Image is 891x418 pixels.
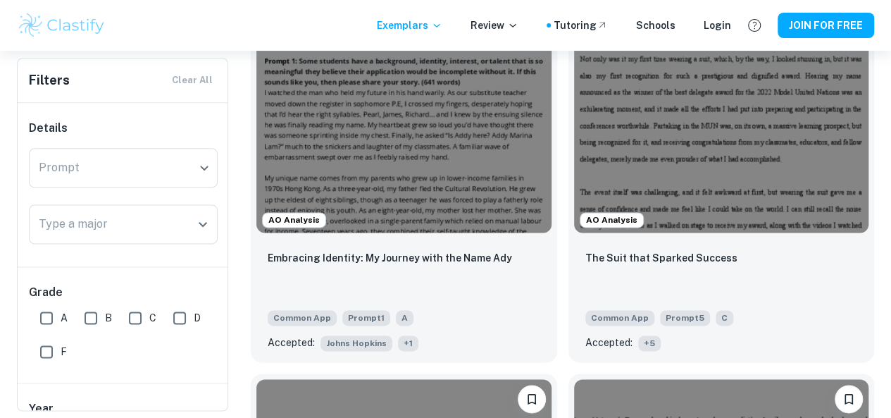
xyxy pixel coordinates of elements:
p: Accepted: [268,335,315,350]
span: Johns Hopkins [320,336,392,351]
span: Common App [268,310,337,326]
span: + 1 [398,336,418,351]
img: undefined Common App example thumbnail: Embracing Identity: My Journey with the [256,11,552,233]
span: D [194,310,201,326]
button: JOIN FOR FREE [778,13,874,38]
button: Please log in to bookmark exemplars [835,385,863,413]
p: Embracing Identity: My Journey with the Name Ady [268,250,512,266]
p: Exemplars [377,18,442,33]
h6: Filters [29,70,70,90]
a: AO AnalysisPlease log in to bookmark exemplarsThe Suit that Sparked SuccessCommon AppPrompt5CAcce... [568,6,875,362]
span: Common App [585,310,654,326]
img: Clastify logo [17,11,106,39]
h6: Grade [29,284,218,301]
span: F [61,344,67,359]
h6: Year [29,400,218,417]
a: Tutoring [554,18,608,33]
span: Prompt 5 [660,310,710,326]
span: + 5 [638,336,661,351]
button: Open [193,214,213,234]
button: Please log in to bookmark exemplars [518,385,546,413]
p: The Suit that Sparked Success [585,250,737,266]
a: AO AnalysisPlease log in to bookmark exemplarsEmbracing Identity: My Journey with the Name AdyCom... [251,6,557,362]
span: A [396,310,413,326]
span: AO Analysis [263,214,325,226]
a: Schools [636,18,675,33]
span: B [105,310,112,326]
img: undefined Common App example thumbnail: The Suit that Sparked Success [574,11,869,233]
span: C [716,310,733,326]
span: C [149,310,156,326]
span: AO Analysis [580,214,643,226]
h6: Details [29,120,218,137]
a: Login [704,18,731,33]
p: Review [471,18,518,33]
p: Accepted: [585,335,633,350]
button: Help and Feedback [742,13,766,37]
span: Prompt 1 [342,310,390,326]
span: A [61,310,68,326]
